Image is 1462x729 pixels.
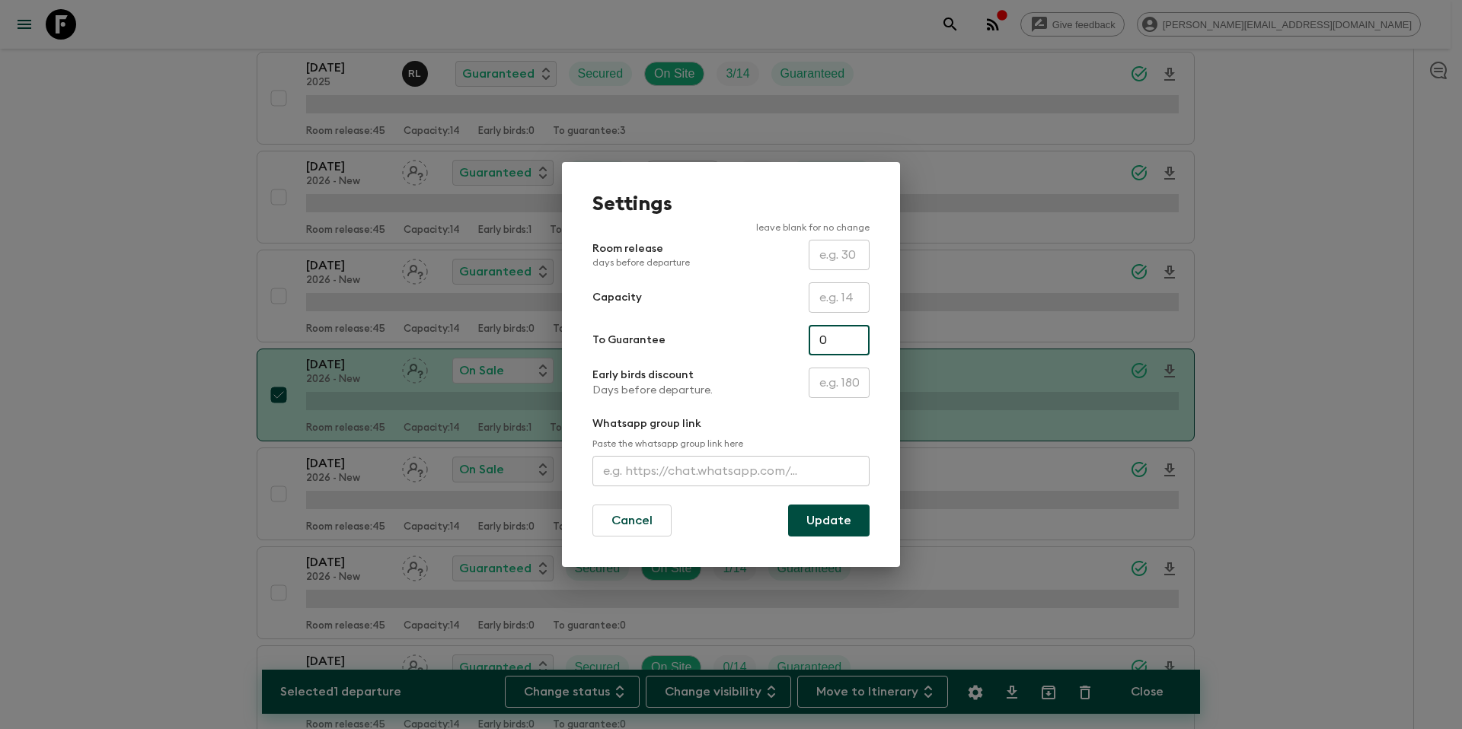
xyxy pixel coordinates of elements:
[788,505,870,536] button: Update
[592,368,713,383] p: Early birds discount
[809,368,870,398] input: e.g. 180
[592,290,642,305] p: Capacity
[809,282,870,313] input: e.g. 14
[809,325,870,355] input: e.g. 4
[592,416,870,431] p: Whatsapp group link
[592,221,870,234] p: leave blank for no change
[592,333,666,348] p: To Guarantee
[592,256,690,269] p: days before departure
[592,456,870,486] input: e.g. https://chat.whatsapp.com/...
[592,383,713,398] p: Days before departure.
[592,505,672,536] button: Cancel
[592,241,690,269] p: Room release
[592,193,870,215] h1: Settings
[592,438,870,450] p: Paste the whatsapp group link here
[809,240,870,270] input: e.g. 30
